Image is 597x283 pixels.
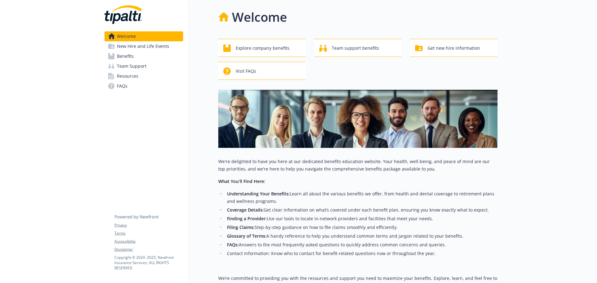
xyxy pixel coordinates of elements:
span: Benefits [117,51,134,61]
button: Get new hire information [410,39,497,57]
strong: What You’ll Find Here: [218,178,265,184]
a: Terms [114,231,183,236]
a: Privacy [114,222,183,228]
li: A handy reference to help you understand common terms and jargon related to your benefits. [225,232,497,240]
strong: Filing Claims: [227,224,255,230]
a: Resources [104,71,183,81]
strong: FAQs: [227,242,239,248]
span: Welcome [117,31,136,41]
a: Team Support [104,61,183,71]
strong: Finding a Provider: [227,216,267,221]
a: Benefits [104,51,183,61]
a: Accessibility [114,239,183,244]
button: Visit FAQs [218,62,306,80]
li: Answers to the most frequently asked questions to quickly address common concerns and queries. [225,241,497,249]
a: FAQs [104,81,183,91]
a: New Hire and Life Events [104,41,183,51]
span: Team support benefits [332,42,379,54]
span: Get new hire information [428,42,480,54]
button: Explore company benefits [218,39,306,57]
p: We're delighted to have you here at our dedicated benefits education website. Your health, well-b... [218,158,497,173]
span: Visit FAQs [236,65,256,77]
button: Team support benefits [314,39,402,57]
span: New Hire and Life Events [117,41,169,51]
span: Team Support [117,61,146,71]
span: Explore company benefits [236,42,289,54]
strong: Coverage Details: [227,207,264,213]
a: Welcome [104,31,183,41]
span: Resources [117,71,138,81]
p: Copyright © 2024 - 2025 , Newfront Insurance Services, ALL RIGHTS RESERVED [114,255,183,271]
span: FAQs [117,81,127,91]
img: overview page banner [218,90,497,148]
li: Get clear information on what’s covered under each benefit plan, ensuring you know exactly what t... [225,206,497,214]
li: Contact Information: Know who to contact for benefit-related questions now or throughout the year. [225,250,497,257]
li: Step-by-step guidance on how to file claims smoothly and efficiently. [225,224,497,231]
strong: Understanding Your Benefits: [227,191,290,197]
a: Disclaimer [114,247,183,252]
strong: Glossary of Terms: [227,233,266,239]
h1: Welcome [232,8,287,26]
li: Use our tools to locate in-network providers and facilities that meet your needs. [225,215,497,222]
li: Learn all about the various benefits we offer, from health and dental coverage to retirement plan... [225,190,497,205]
